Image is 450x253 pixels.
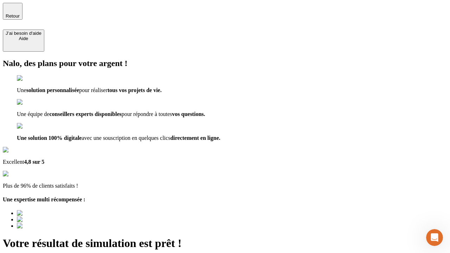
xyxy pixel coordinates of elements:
[122,111,172,117] span: pour répondre à toutes
[79,87,107,93] span: pour réaliser
[3,30,44,52] button: J’ai besoin d'aideAide
[6,13,20,19] span: Retour
[49,111,121,117] span: conseillers experts disponibles
[6,36,41,41] div: Aide
[17,135,82,141] span: Une solution 100% digitale
[17,99,47,105] img: checkmark
[17,223,82,229] img: Best savings advice award
[17,210,82,216] img: Best savings advice award
[108,87,162,93] span: tous vos projets de vie.
[3,147,44,153] img: Google Review
[3,237,447,250] h1: Votre résultat de simulation est prêt !
[82,135,170,141] span: avec une souscription en quelques clics
[3,183,447,189] p: Plus de 96% de clients satisfaits !
[24,159,44,165] span: 4,8 sur 5
[3,159,24,165] span: Excellent
[426,229,443,246] iframe: Intercom live chat
[3,196,447,203] h4: Une expertise multi récompensée :
[3,3,22,20] button: Retour
[172,111,205,117] span: vos questions.
[17,111,49,117] span: Une équipe de
[26,87,79,93] span: solution personnalisée
[17,75,47,82] img: checkmark
[17,123,47,129] img: checkmark
[3,171,38,177] img: reviews stars
[170,135,220,141] span: directement en ligne.
[3,59,447,68] h2: Nalo, des plans pour votre argent !
[17,216,82,223] img: Best savings advice award
[6,31,41,36] div: J’ai besoin d'aide
[17,87,26,93] span: Une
